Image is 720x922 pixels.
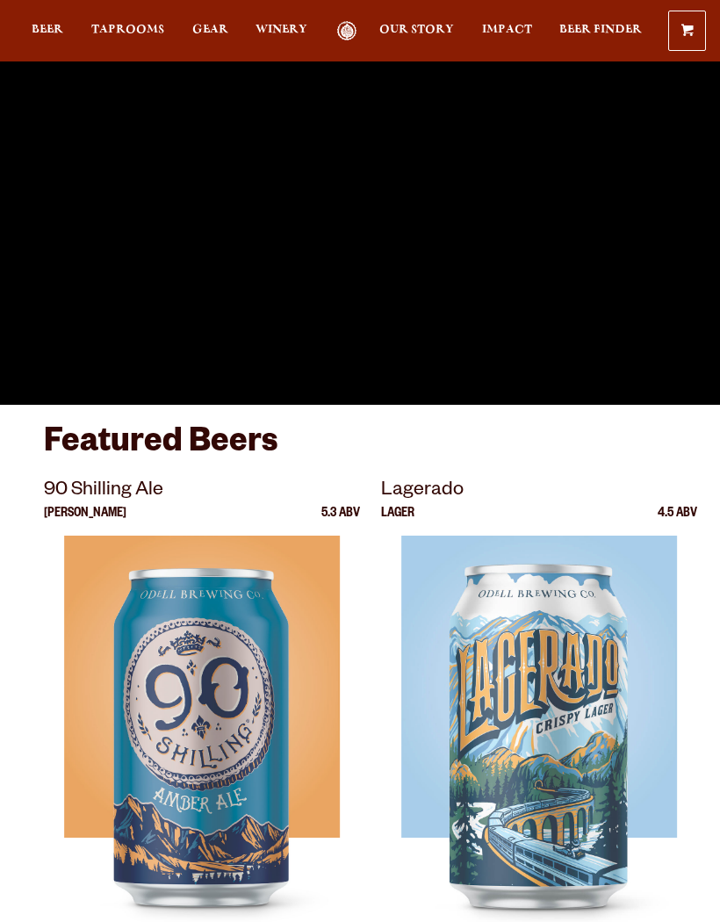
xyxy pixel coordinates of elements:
a: Winery [256,21,307,41]
span: Beer [32,23,63,37]
span: Gear [192,23,228,37]
h3: Featured Beers [44,422,676,476]
a: Taprooms [91,21,164,41]
a: Impact [482,21,532,41]
span: Impact [482,23,532,37]
p: Lagerado [381,476,697,508]
p: Lager [381,508,414,536]
span: Winery [256,23,307,37]
p: 4.5 ABV [658,508,697,536]
span: Taprooms [91,23,164,37]
a: Our Story [379,21,454,41]
a: Beer [32,21,63,41]
p: 90 Shilling Ale [44,476,360,508]
a: Gear [192,21,228,41]
p: [PERSON_NAME] [44,508,126,536]
a: Odell Home [325,21,369,41]
a: Beer Finder [559,21,642,41]
p: 5.3 ABV [321,508,360,536]
span: Our Story [379,23,454,37]
span: Beer Finder [559,23,642,37]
